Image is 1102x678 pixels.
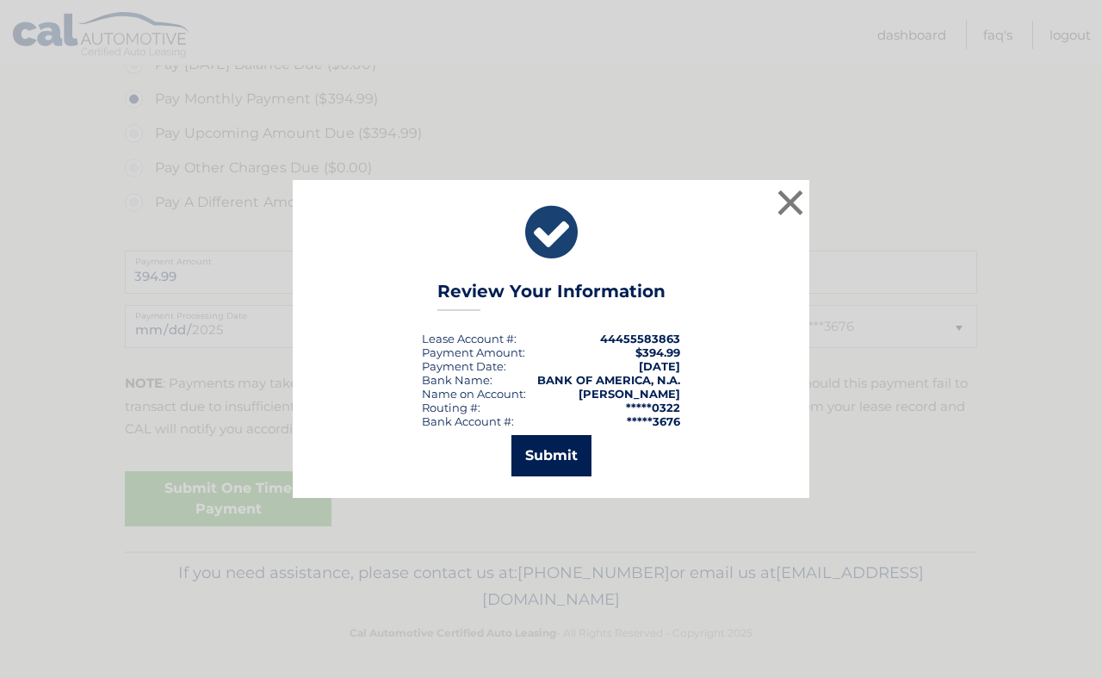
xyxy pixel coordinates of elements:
button: Submit [511,435,591,476]
div: Routing #: [422,401,480,414]
strong: 44455583863 [600,332,680,345]
div: : [422,359,506,373]
span: $394.99 [635,345,680,359]
span: Payment Date [422,359,504,373]
div: Name on Account: [422,387,526,401]
strong: BANK OF AMERICA, N.A. [537,373,680,387]
div: Bank Account #: [422,414,514,428]
h3: Review Your Information [437,281,666,311]
div: Lease Account #: [422,332,517,345]
div: Bank Name: [422,373,492,387]
button: × [773,185,808,220]
span: [DATE] [639,359,680,373]
div: Payment Amount: [422,345,525,359]
strong: [PERSON_NAME] [579,387,680,401]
